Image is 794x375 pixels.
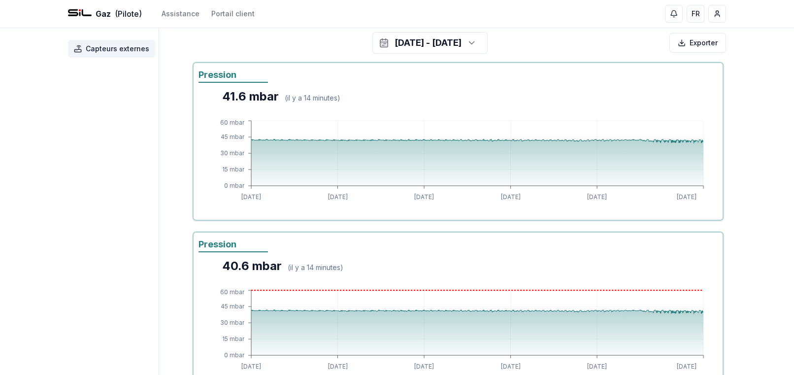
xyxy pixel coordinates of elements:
[328,363,348,370] tspan: [DATE]
[692,9,700,19] span: FR
[221,133,245,140] tspan: 45 mbar
[224,182,245,189] tspan: 0 mbar
[220,319,245,326] tspan: 30 mbar
[221,303,245,310] tspan: 45 mbar
[587,363,607,370] tspan: [DATE]
[222,258,282,274] div: 40.6 mbar
[372,32,488,54] button: [DATE] - [DATE]
[501,193,521,201] tspan: [DATE]
[224,351,245,359] tspan: 0 mbar
[222,166,245,173] tspan: 15 mbar
[414,193,434,201] tspan: [DATE]
[96,8,111,20] span: Gaz
[220,119,245,126] tspan: 60 mbar
[162,9,199,19] a: Assistance
[86,44,149,54] span: Capteurs externes
[68,8,142,20] a: Gaz(Pilote)
[288,263,343,273] div: ( il y a 14 minutes )
[220,288,245,296] tspan: 60 mbar
[241,363,261,370] tspan: [DATE]
[241,193,261,201] tspan: [DATE]
[328,193,348,201] tspan: [DATE]
[687,5,704,23] button: FR
[395,36,462,50] div: [DATE] - [DATE]
[198,238,268,252] div: Pression
[669,33,726,53] div: Exporter
[414,363,434,370] tspan: [DATE]
[198,68,268,83] div: Pression
[115,8,142,20] span: (Pilote)
[68,40,159,58] a: Capteurs externes
[285,93,340,103] div: ( il y a 14 minutes )
[587,193,607,201] tspan: [DATE]
[501,363,521,370] tspan: [DATE]
[669,32,726,54] button: Exporter
[222,89,279,104] div: 41.6 mbar
[220,149,245,157] tspan: 30 mbar
[68,2,92,26] img: SIL - Gaz Logo
[211,9,255,19] a: Portail client
[676,193,696,201] tspan: [DATE]
[676,363,696,370] tspan: [DATE]
[222,335,245,342] tspan: 15 mbar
